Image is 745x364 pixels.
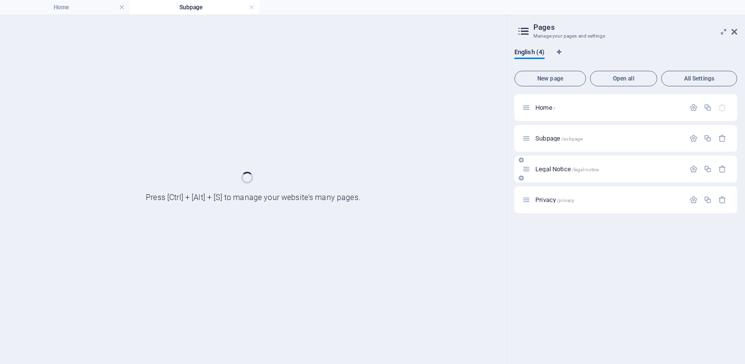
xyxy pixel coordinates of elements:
div: Settings [689,165,698,173]
div: Duplicate [704,134,712,142]
button: New page [514,71,586,86]
div: Duplicate [704,196,712,204]
button: Open all [590,71,657,86]
span: Subpage [535,135,583,142]
h2: Pages [533,23,737,32]
span: English (4) [514,46,545,60]
span: /privacy [557,198,574,203]
span: / [553,105,555,111]
div: Language Tabs [514,48,737,67]
span: Click to open page [535,104,555,111]
div: Remove [718,134,726,142]
div: Settings [689,196,698,204]
div: Home/ [532,104,685,111]
span: /legal-notice [572,167,599,172]
div: Legal Notice/legal-notice [532,166,685,172]
span: Legal Notice [535,165,599,173]
div: The startpage cannot be deleted [718,103,726,112]
h4: Subpage [130,2,259,13]
span: /subpage [561,136,583,142]
h3: Manage your pages and settings [533,32,718,40]
div: Settings [689,134,698,142]
span: New page [519,76,582,81]
span: Click to open page [535,196,574,203]
div: Remove [718,196,726,204]
div: Settings [689,103,698,112]
button: All Settings [661,71,737,86]
div: Duplicate [704,165,712,173]
div: Privacy/privacy [532,197,685,203]
div: Subpage/subpage [532,135,685,142]
span: All Settings [666,76,733,81]
div: Duplicate [704,103,712,112]
div: Remove [718,165,726,173]
span: Open all [594,76,653,81]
